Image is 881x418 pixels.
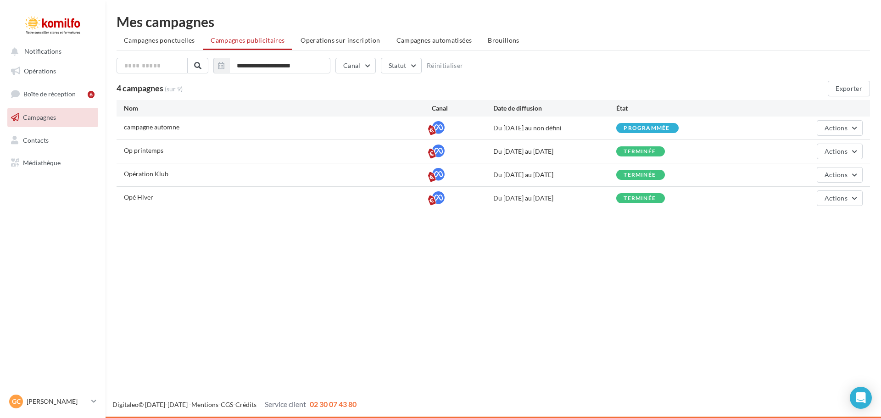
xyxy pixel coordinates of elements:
[124,193,153,201] span: Opé Hiver
[124,36,195,44] span: Campagnes ponctuelles
[221,401,233,408] a: CGS
[191,401,218,408] a: Mentions
[616,104,739,113] div: État
[117,15,870,28] div: Mes campagnes
[165,85,183,93] span: (sur 9)
[850,387,872,409] div: Open Intercom Messenger
[6,108,100,127] a: Campagnes
[235,401,256,408] a: Crédits
[310,400,357,408] span: 02 30 07 43 80
[432,104,493,113] div: Canal
[396,36,472,44] span: Campagnes automatisées
[493,123,616,133] div: Du [DATE] au non défini
[828,81,870,96] button: Exporter
[624,172,656,178] div: terminée
[825,147,848,155] span: Actions
[493,194,616,203] div: Du [DATE] au [DATE]
[817,120,863,136] button: Actions
[381,58,422,73] button: Statut
[12,397,21,406] span: GC
[825,194,848,202] span: Actions
[427,62,463,69] button: Réinitialiser
[23,159,61,167] span: Médiathèque
[493,147,616,156] div: Du [DATE] au [DATE]
[817,167,863,183] button: Actions
[124,123,179,131] span: campagne automne
[265,400,306,408] span: Service client
[112,401,139,408] a: Digitaleo
[124,146,163,154] span: Op printemps
[124,170,168,178] span: Opération Klub
[124,104,432,113] div: Nom
[493,104,616,113] div: Date de diffusion
[112,401,357,408] span: © [DATE]-[DATE] - - -
[117,83,163,93] span: 4 campagnes
[23,136,49,144] span: Contacts
[24,48,61,56] span: Notifications
[825,124,848,132] span: Actions
[7,393,98,410] a: GC [PERSON_NAME]
[817,144,863,159] button: Actions
[6,131,100,150] a: Contacts
[493,170,616,179] div: Du [DATE] au [DATE]
[88,91,95,98] div: 6
[23,90,76,98] span: Boîte de réception
[624,125,669,131] div: programmée
[6,153,100,173] a: Médiathèque
[301,36,380,44] span: Operations sur inscription
[23,113,56,121] span: Campagnes
[624,195,656,201] div: terminée
[825,171,848,178] span: Actions
[488,36,519,44] span: Brouillons
[817,190,863,206] button: Actions
[24,67,56,75] span: Opérations
[624,149,656,155] div: terminée
[6,84,100,104] a: Boîte de réception6
[27,397,88,406] p: [PERSON_NAME]
[335,58,376,73] button: Canal
[6,61,100,81] a: Opérations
